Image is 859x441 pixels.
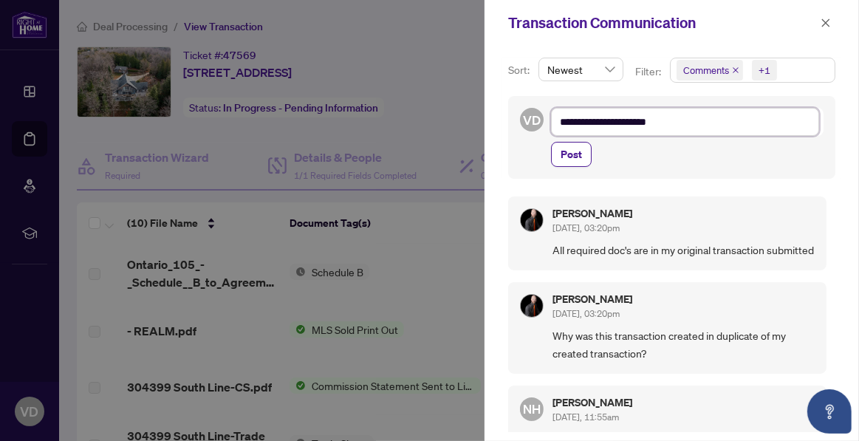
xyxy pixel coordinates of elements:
[552,327,815,362] span: Why was this transaction created in duplicate of my created transaction?
[523,110,541,130] span: VD
[552,411,619,423] span: [DATE], 11:55am
[552,308,620,319] span: [DATE], 03:20pm
[552,294,632,304] h5: [PERSON_NAME]
[521,209,543,231] img: Profile Icon
[552,397,632,408] h5: [PERSON_NAME]
[561,143,582,166] span: Post
[508,12,816,34] div: Transaction Communication
[551,142,592,167] button: Post
[759,63,770,78] div: +1
[807,389,852,434] button: Open asap
[552,242,815,259] span: All required doc's are in my original transaction submitted
[821,18,831,28] span: close
[521,295,543,317] img: Profile Icon
[677,60,743,81] span: Comments
[547,58,615,81] span: Newest
[552,208,632,219] h5: [PERSON_NAME]
[683,63,729,78] span: Comments
[508,62,533,78] p: Sort:
[523,400,541,419] span: NH
[635,64,663,80] p: Filter:
[732,66,739,74] span: close
[552,222,620,233] span: [DATE], 03:20pm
